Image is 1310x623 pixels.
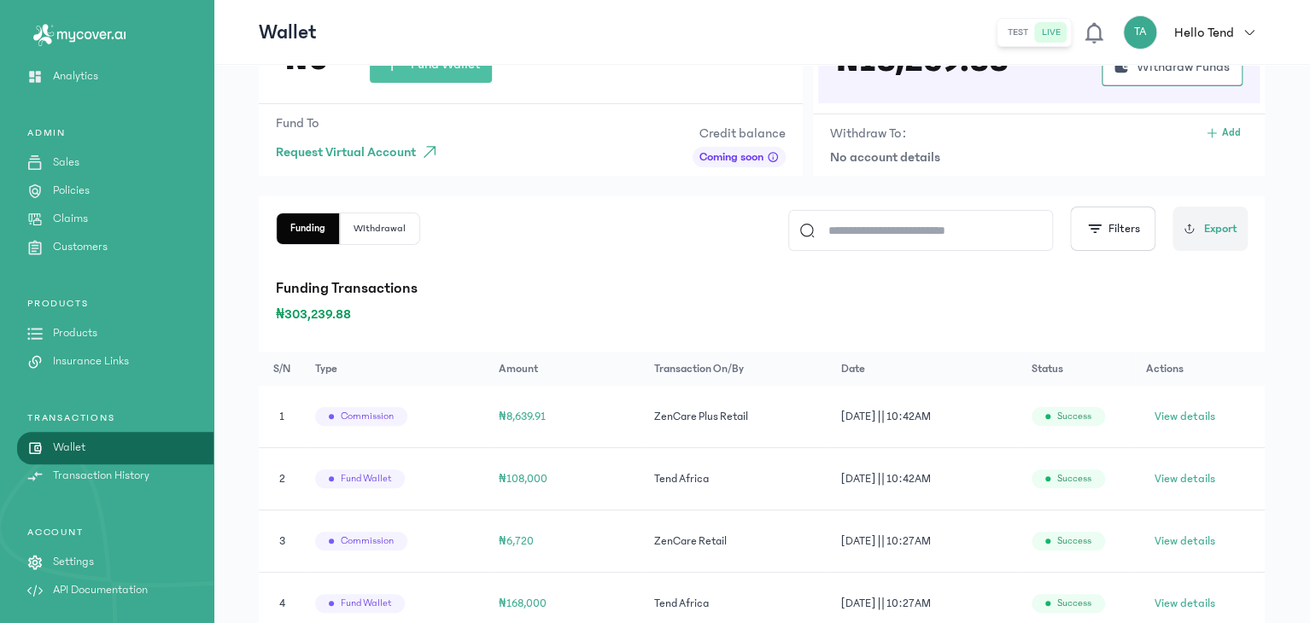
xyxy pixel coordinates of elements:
span: Commission [341,410,394,423]
th: Type [305,352,488,386]
span: View details [1154,408,1214,425]
span: 2 [279,473,285,485]
span: View details [1154,533,1214,550]
td: ZenCare Retail [644,510,830,573]
p: Hello Tend [1174,22,1234,43]
p: Settings [53,553,94,571]
p: Credit balance [693,123,786,143]
p: Policies [53,182,90,200]
p: Wallet [53,439,85,457]
button: live [1035,22,1067,43]
p: Analytics [53,67,98,85]
span: 3 [279,535,285,547]
p: ₦303,239.88 [276,304,1248,324]
span: success [1057,597,1091,610]
p: Withdraw To: [830,123,906,143]
span: Fund wallet [341,472,391,486]
button: View details [1145,403,1223,430]
p: Wallet [259,19,317,46]
p: Sales [53,154,79,172]
button: View details [1145,590,1223,617]
p: Fund To [276,113,447,133]
button: Request Virtual Account [276,137,447,167]
p: Claims [53,210,88,228]
div: TA [1123,15,1157,49]
p: Insurance Links [53,352,129,370]
td: [DATE] || 10:42AM [830,386,1021,448]
span: Fund wallet [341,597,391,610]
td: [DATE] || 10:42AM [830,448,1021,510]
span: Add [1222,126,1241,140]
p: Products [53,324,97,342]
button: Withdrawal [340,213,419,244]
span: Request Virtual Account [276,142,416,162]
button: Export [1173,207,1248,251]
span: success [1057,410,1091,423]
button: Withdraw Funds [1102,47,1243,86]
span: 1 [279,410,284,422]
button: test [1001,22,1035,43]
th: Date [830,352,1021,386]
th: Actions [1135,352,1265,386]
span: ₦168,000 [499,597,547,609]
p: No account details [830,147,1248,167]
button: View details [1145,527,1223,555]
th: S/N [259,352,305,386]
p: Funding Transactions [276,277,1248,300]
span: Coming soon [699,148,763,166]
p: API Documentation [53,581,148,599]
span: 4 [279,597,285,609]
p: Transaction History [53,467,149,485]
th: Transaction on/by [644,352,830,386]
span: success [1057,472,1091,486]
button: View details [1145,465,1223,492]
span: Export [1204,220,1237,238]
button: TAHello Tend [1123,15,1265,49]
button: Filters [1070,207,1155,251]
span: View details [1154,470,1214,487]
span: ₦8,639.91 [499,410,546,422]
td: ZenCare Plus Retail [644,386,830,448]
th: Amount [488,352,644,386]
th: Status [1021,352,1136,386]
td: Tend Africa [644,448,830,510]
span: Commission [341,534,394,548]
h3: ₦18,239.88 [835,47,1009,74]
span: ₦6,720 [499,535,534,547]
h3: ₦0 [284,45,329,73]
span: View details [1154,595,1214,612]
button: Funding [277,213,340,244]
td: [DATE] || 10:27AM [830,510,1021,573]
span: Withdraw Funds [1137,56,1230,77]
button: Add [1198,123,1248,143]
p: Customers [53,238,108,256]
span: success [1057,534,1091,548]
span: ₦108,000 [499,473,547,485]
